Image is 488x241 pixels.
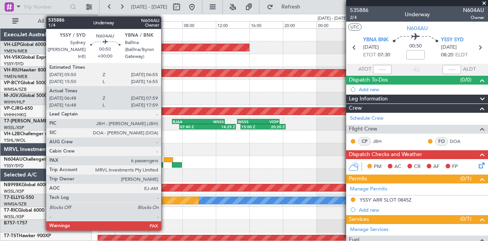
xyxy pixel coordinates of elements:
[4,157,56,162] a: N604AUChallenger 604
[350,226,389,234] a: Manage Services
[450,138,467,145] a: DOA
[258,119,279,124] div: VIDP
[350,14,369,21] span: 2/4
[4,221,19,226] span: B757-1
[4,55,21,60] span: VH-VSK
[378,51,390,59] span: 07:30
[373,65,392,74] input: --:--
[441,44,457,51] span: [DATE]
[350,115,384,122] a: Schedule Crew
[4,42,20,47] span: VH-LEP
[4,48,27,54] a: YMEN/MEB
[182,21,216,28] div: 08:00
[441,36,464,44] span: YSSY SYD
[349,150,422,159] span: Dispatch Checks and Weather
[4,106,20,111] span: VP-CJR
[4,81,47,85] a: VP-BCYGlobal 5000
[115,21,148,28] div: 00:00
[4,188,24,194] a: WSSL/XSP
[24,1,68,13] input: Trip Number
[4,93,47,98] a: M-JGVJGlobal 5000
[180,124,208,129] div: 07:40 Z
[363,51,376,59] span: ETOT
[4,93,21,98] span: M-JGVJ
[363,44,379,51] span: [DATE]
[348,24,362,31] button: UTC
[4,68,20,73] span: VH-RIU
[249,21,283,28] div: 16:00
[20,19,81,24] span: All Aircraft
[433,163,439,171] span: AF
[350,185,387,193] a: Manage Permits
[316,21,350,28] div: 00:00
[373,138,390,145] a: JBH
[4,132,20,136] span: VH-L2B
[131,3,167,10] span: [DATE] - [DATE]
[409,42,422,50] span: 00:50
[4,119,75,124] a: T7-[PERSON_NAME]Global 7500
[4,74,27,80] a: YMEN/MEB
[4,208,18,213] span: T7-RIC
[349,76,388,85] span: Dispatch To-Dos
[4,112,27,118] a: VHHH/HKG
[4,221,27,226] a: B757-1757
[460,175,471,183] span: (0/1)
[360,197,412,203] div: YSSY ARR SLOT 0845Z
[374,163,382,171] span: PM
[463,14,484,21] span: Owner
[4,81,20,85] span: VP-BCY
[349,215,369,224] span: Services
[349,175,367,183] span: Permits
[4,208,44,213] a: T7-RICGlobal 6000
[4,163,24,169] a: YSSY/SYD
[455,51,468,59] span: ELDT
[394,163,401,171] span: AC
[4,195,34,200] a: T7-ELLYG-550
[359,86,484,93] div: Add new
[4,214,24,220] a: WSSL/XSP
[241,124,263,129] div: 15:00 Z
[216,21,249,28] div: 12:00
[4,125,24,131] a: WSSL/XSP
[8,15,84,27] button: All Aircraft
[4,61,24,67] a: YSSY/SYD
[4,137,26,143] a: YSHL/WOL
[4,87,27,92] a: WMSA/SZB
[4,157,23,162] span: N604AU
[349,95,388,104] span: Leg Information
[275,4,307,10] span: Refresh
[460,76,471,84] span: (0/0)
[283,21,316,28] div: 20:00
[4,132,53,136] a: VH-L2BChallenger 604
[116,15,146,22] div: [DATE] - [DATE]
[4,201,27,207] a: WMSA/SZB
[441,51,453,59] span: 08:20
[435,137,448,146] div: FO
[4,99,25,105] a: WIHH/HLP
[81,21,115,28] div: 20:00
[318,15,347,22] div: [DATE] - [DATE]
[4,42,46,47] a: VH-LEPGlobal 6000
[4,234,19,238] span: T7-TST
[263,1,310,13] button: Refresh
[263,124,285,129] div: 20:20 Z
[4,55,63,60] a: VH-VSKGlobal Express XRS
[359,207,484,213] div: Add new
[238,119,258,124] div: WSSS
[463,6,484,14] span: N604AU
[149,21,182,28] div: 04:00
[463,66,476,73] span: ALDT
[452,163,458,171] span: FP
[405,10,430,19] div: Underway
[349,104,362,113] span: Crew
[460,215,471,223] span: (0/1)
[4,68,52,73] a: VH-RIUHawker 800XP
[4,106,33,111] a: VP-CJRG-650
[358,137,371,146] div: CP
[207,124,235,129] div: 14:25 Z
[173,119,198,124] div: RJAA
[4,183,22,187] span: N8998K
[407,24,428,32] span: N604AU
[414,163,421,171] span: CR
[4,119,49,124] span: T7-[PERSON_NAME]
